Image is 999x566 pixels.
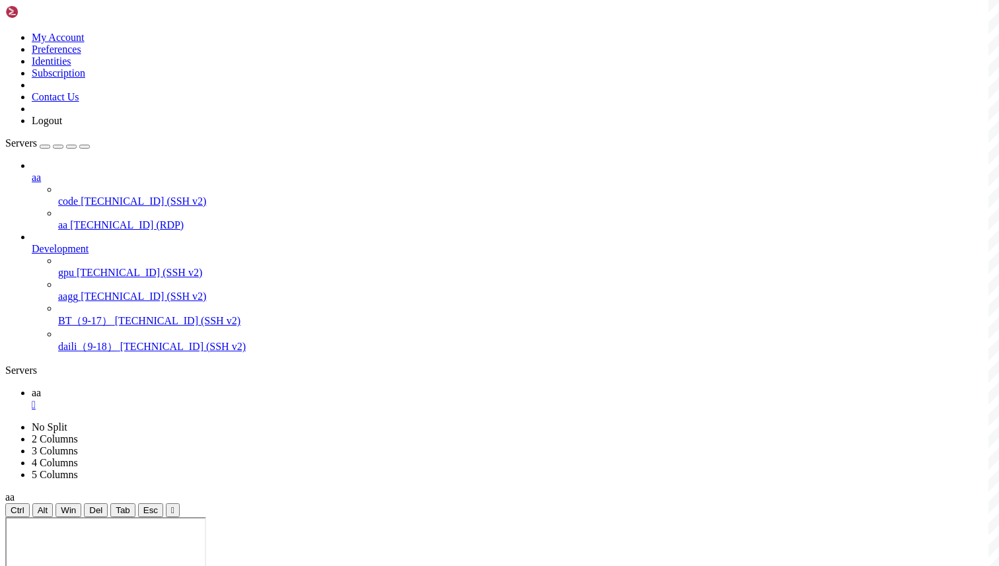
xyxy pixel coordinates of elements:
div:  [171,505,174,515]
a: Contact Us [32,91,79,102]
li: aa [TECHNICAL_ID] (RDP) [58,207,994,231]
a: aa [32,387,994,411]
span: Servers [5,137,37,149]
a: 3 Columns [32,445,78,456]
span: [TECHNICAL_ID] (SSH v2) [81,291,206,302]
li: daili（9-18） [TECHNICAL_ID] (SSH v2) [58,328,994,354]
span: aa [32,387,41,398]
span: Win [61,505,76,515]
span: Tab [116,505,130,515]
a: Preferences [32,44,81,55]
li: BT（9-17） [TECHNICAL_ID] (SSH v2) [58,302,994,328]
a: BT（9-17） [TECHNICAL_ID] (SSH v2) [58,314,994,328]
a: code [TECHNICAL_ID] (SSH v2) [58,195,994,207]
a: 5 Columns [32,469,78,480]
a: Subscription [32,67,85,79]
a: 4 Columns [32,457,78,468]
span: [TECHNICAL_ID] (SSH v2) [120,341,246,352]
span: aa [5,491,15,503]
span: BT（9-17） [58,315,112,326]
a: Servers [5,137,90,149]
span: daili（9-18） [58,341,118,352]
span: Alt [38,505,48,515]
a: gpu [TECHNICAL_ID] (SSH v2) [58,267,994,279]
img: Shellngn [5,5,81,18]
li: gpu [TECHNICAL_ID] (SSH v2) [58,255,994,279]
a: Logout [32,115,62,126]
a: 2 Columns [32,433,78,444]
button:  [166,503,180,517]
a:  [32,399,994,411]
span: [TECHNICAL_ID] (SSH v2) [115,315,240,326]
span: [TECHNICAL_ID] (RDP) [70,219,184,230]
span: Development [32,243,89,254]
button: Tab [110,503,135,517]
a: Identities [32,55,71,67]
li: aagg [TECHNICAL_ID] (SSH v2) [58,279,994,302]
button: Ctrl [5,503,30,517]
button: Win [55,503,81,517]
span: Del [89,505,102,515]
button: Alt [32,503,54,517]
span: gpu [58,267,74,278]
button: Del [84,503,108,517]
span: code [58,195,78,207]
li: aa [32,160,994,231]
span: aa [32,172,41,183]
span: aagg [58,291,78,302]
a: No Split [32,421,67,433]
span: [TECHNICAL_ID] (SSH v2) [77,267,202,278]
li: Development [32,231,994,354]
a: aa [32,172,994,184]
button: Esc [138,503,163,517]
a: aagg [TECHNICAL_ID] (SSH v2) [58,291,994,302]
span: Esc [143,505,158,515]
span: Ctrl [11,505,24,515]
span: [TECHNICAL_ID] (SSH v2) [81,195,206,207]
span: aa [58,219,67,230]
a: Development [32,243,994,255]
a: daili（9-18） [TECHNICAL_ID] (SSH v2) [58,340,994,354]
a: aa [TECHNICAL_ID] (RDP) [58,219,994,231]
li: code [TECHNICAL_ID] (SSH v2) [58,184,994,207]
a: My Account [32,32,85,43]
div: Servers [5,365,994,376]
